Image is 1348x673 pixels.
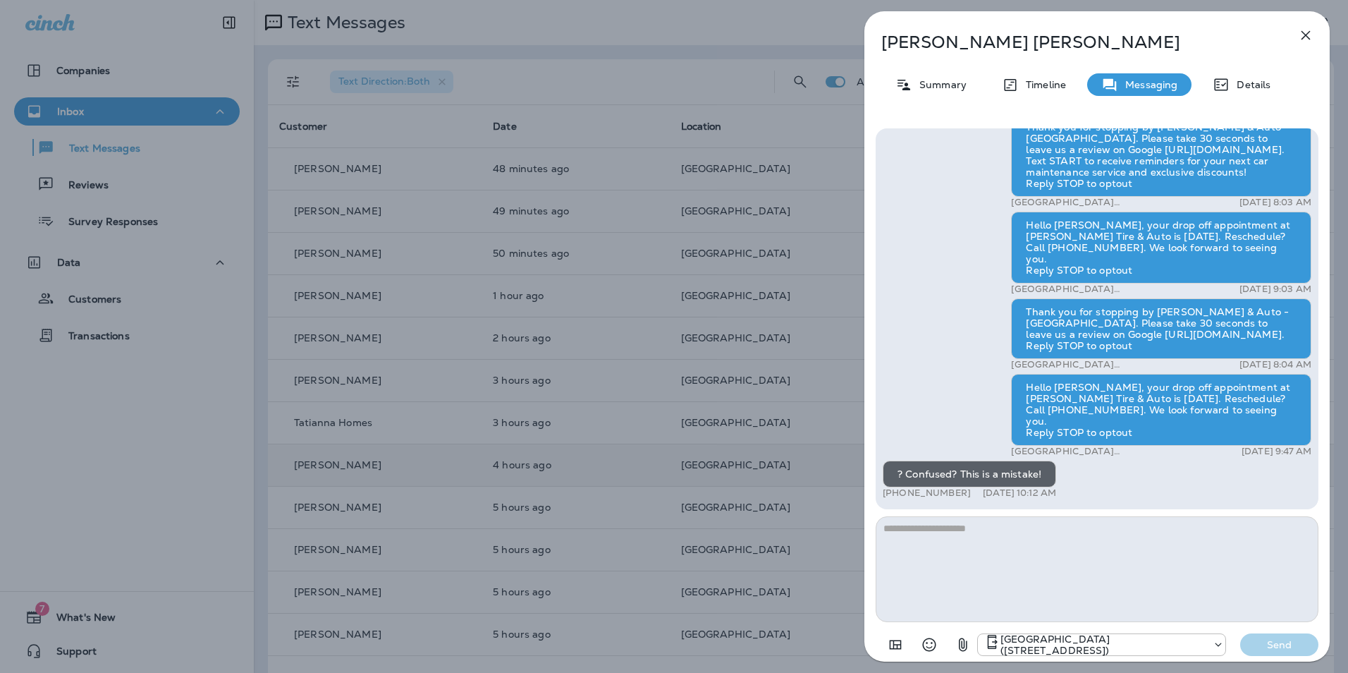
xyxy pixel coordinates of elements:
p: Details [1230,79,1270,90]
p: [DATE] 8:03 AM [1239,197,1311,208]
p: [GEOGRAPHIC_DATA] ([STREET_ADDRESS]) [1000,633,1206,656]
p: Timeline [1019,79,1066,90]
p: [PHONE_NUMBER] [883,487,971,499]
p: [GEOGRAPHIC_DATA] ([STREET_ADDRESS]) [1011,359,1191,370]
button: Select an emoji [915,631,943,659]
div: +1 (402) 333-6855 [978,633,1225,656]
p: Summary [912,79,967,90]
div: Thank you for stopping by [PERSON_NAME] & Auto - [GEOGRAPHIC_DATA]. Please take 30 seconds to lea... [1011,114,1311,197]
p: [GEOGRAPHIC_DATA] ([STREET_ADDRESS]) [1011,284,1191,295]
p: [DATE] 10:12 AM [983,487,1056,499]
p: [DATE] 9:03 AM [1239,284,1311,295]
button: Add in a premade template [881,631,909,659]
p: [DATE] 8:04 AM [1239,359,1311,370]
div: Thank you for stopping by [PERSON_NAME] & Auto - [GEOGRAPHIC_DATA]. Please take 30 seconds to lea... [1011,298,1311,359]
p: [DATE] 9:47 AM [1242,446,1311,457]
div: ? Confused? This is a mistake! [883,461,1056,487]
p: Messaging [1118,79,1177,90]
p: [GEOGRAPHIC_DATA] ([STREET_ADDRESS]) [1011,197,1191,208]
div: Hello [PERSON_NAME], your drop off appointment at [PERSON_NAME] Tire & Auto is [DATE]. Reschedule... [1011,374,1311,446]
p: [GEOGRAPHIC_DATA] ([STREET_ADDRESS]) [1011,446,1191,457]
p: [PERSON_NAME] [PERSON_NAME] [881,32,1266,52]
div: Hello [PERSON_NAME], your drop off appointment at [PERSON_NAME] Tire & Auto is [DATE]. Reschedule... [1011,212,1311,284]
